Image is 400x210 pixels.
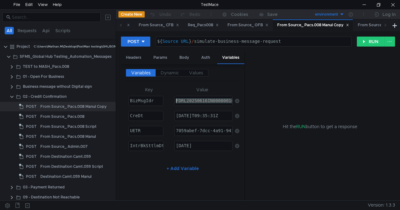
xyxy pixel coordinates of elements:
th: Value [172,86,232,93]
div: Log In [382,11,396,18]
button: + Add Variable [162,163,204,173]
button: Undo [145,10,175,19]
div: TEST to MASH_Pacs.008 [23,62,69,71]
div: Project [17,42,30,51]
button: Api [40,27,52,34]
button: All [5,27,14,34]
div: Variables [217,52,244,64]
span: POST [26,122,37,131]
div: From Source_ OFB [227,22,268,28]
div: Cookies [231,11,248,18]
div: Save [267,12,277,17]
span: POST [26,132,37,141]
span: POST [26,102,37,111]
div: Headers [121,52,146,63]
span: Values [189,70,203,76]
span: Variables [131,70,151,76]
div: Body [174,52,194,63]
div: From Destination Camt.059 [40,152,91,161]
span: POST [26,142,37,151]
div: From Destination Camt.059 Script [40,162,103,171]
div: C:\Users\Mathan.M\Desktop\PostMan testing\GH\JSON File\TestMace\Project [34,42,149,51]
div: Req_Pacs008 [188,22,219,28]
button: Requests [16,27,38,34]
span: POST [26,152,37,161]
button: environment [301,9,344,19]
div: From Source_ Pacs.008 Manul [40,132,96,141]
div: Undo [159,11,171,18]
div: Params [148,52,172,63]
div: SFMS_Global Hub Testing_Automation_Messages [20,52,112,61]
div: From Source_ Pacs.008 Manul Copy [40,102,107,111]
button: Redo [175,10,205,19]
div: Redo [189,11,200,18]
button: RUN [357,37,385,47]
div: environment [315,12,338,17]
div: From Source_ Admin.007 [40,142,87,151]
span: Hit the button to get a response [283,123,357,130]
span: RUN [296,124,306,129]
div: POST [127,38,139,45]
div: 09 - Destination Not Reachable [23,192,80,202]
div: Auth [196,52,215,63]
span: Dynamic [161,70,179,76]
span: Version: 1.3.3 [368,201,395,210]
div: From Source_ Pacs.008 Manul Copy [277,22,349,28]
button: Scripts [53,27,72,34]
th: Key [126,86,172,93]
div: From Source_ Pacs.008 Script [40,122,97,131]
button: POST [121,37,150,47]
div: From Source_ Pacs.008 [40,112,84,121]
div: From Source_ CFB [139,22,179,28]
div: 02 - Credit Confirmation [23,92,67,101]
div: 01 - Open For Business [23,72,64,81]
input: Search... [12,14,97,21]
span: POST [26,112,37,121]
span: POST [26,172,37,181]
div: Destination Camt.059 Manul [40,172,92,181]
div: 03 - Payment Returned [23,182,65,192]
button: Create New [118,11,145,17]
div: Business message without Digital sign [23,82,92,91]
span: POST [26,162,37,171]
